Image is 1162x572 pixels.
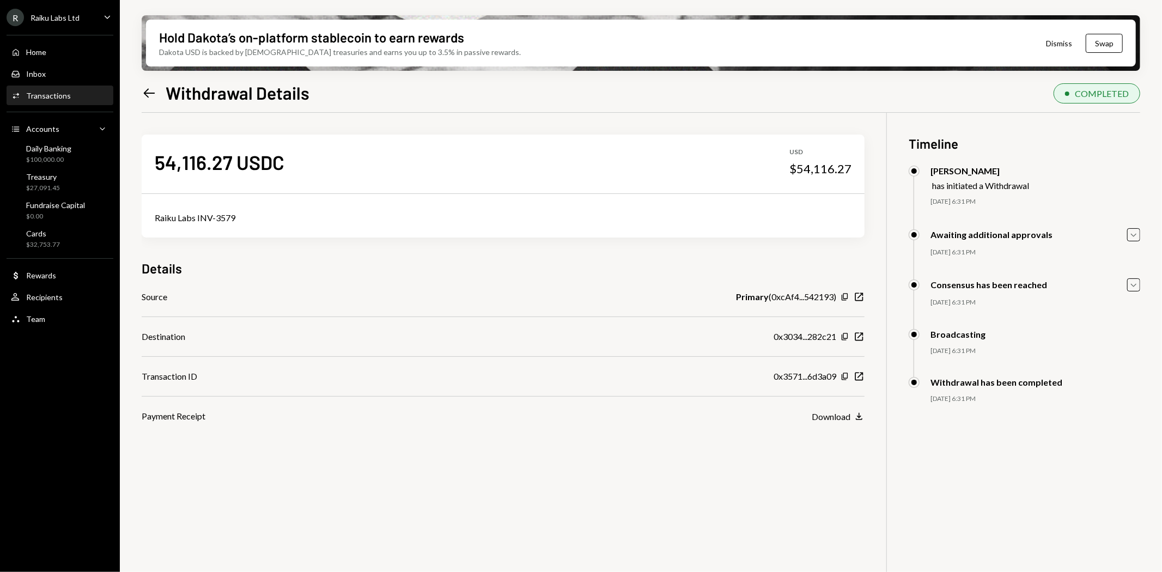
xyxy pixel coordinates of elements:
[26,47,46,57] div: Home
[26,314,45,324] div: Team
[7,119,113,138] a: Accounts
[26,69,46,78] div: Inbox
[930,377,1062,387] div: Withdrawal has been completed
[7,169,113,195] a: Treasury$27,091.45
[26,200,85,210] div: Fundraise Capital
[26,212,85,221] div: $0.00
[7,9,24,26] div: R
[26,172,60,181] div: Treasury
[7,309,113,328] a: Team
[789,161,851,177] div: $54,116.27
[7,197,113,223] a: Fundraise Capital$0.00
[26,184,60,193] div: $27,091.45
[930,329,985,339] div: Broadcasting
[142,410,205,423] div: Payment Receipt
[812,411,850,422] div: Download
[26,144,71,153] div: Daily Banking
[930,197,1140,206] div: [DATE] 6:31 PM
[7,141,113,167] a: Daily Banking$100,000.00
[7,86,113,105] a: Transactions
[930,394,1140,404] div: [DATE] 6:31 PM
[7,42,113,62] a: Home
[26,155,71,165] div: $100,000.00
[155,150,284,174] div: 54,116.27 USDC
[909,135,1140,153] h3: Timeline
[1032,31,1086,56] button: Dismiss
[7,287,113,307] a: Recipients
[930,298,1140,307] div: [DATE] 6:31 PM
[7,226,113,252] a: Cards$32,753.77
[159,46,521,58] div: Dakota USD is backed by [DEMOGRAPHIC_DATA] treasuries and earns you up to 3.5% in passive rewards.
[26,124,59,133] div: Accounts
[736,290,836,303] div: ( 0xcAf4...542193 )
[26,91,71,100] div: Transactions
[930,279,1047,290] div: Consensus has been reached
[1075,88,1129,99] div: COMPLETED
[26,240,60,250] div: $32,753.77
[774,330,836,343] div: 0x3034...282c21
[736,290,769,303] b: Primary
[930,346,1140,356] div: [DATE] 6:31 PM
[26,271,56,280] div: Rewards
[812,411,865,423] button: Download
[142,370,197,383] div: Transaction ID
[7,265,113,285] a: Rewards
[1086,34,1123,53] button: Swap
[26,229,60,238] div: Cards
[31,13,80,22] div: Raiku Labs Ltd
[932,180,1029,191] div: has initiated a Withdrawal
[142,259,182,277] h3: Details
[930,166,1029,176] div: [PERSON_NAME]
[930,248,1140,257] div: [DATE] 6:31 PM
[142,290,167,303] div: Source
[142,330,185,343] div: Destination
[7,64,113,83] a: Inbox
[166,82,309,104] h1: Withdrawal Details
[930,229,1053,240] div: Awaiting additional approvals
[774,370,836,383] div: 0x3571...6d3a09
[26,293,63,302] div: Recipients
[155,211,851,224] div: Raiku Labs INV-3579
[789,148,851,157] div: USD
[159,28,464,46] div: Hold Dakota’s on-platform stablecoin to earn rewards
